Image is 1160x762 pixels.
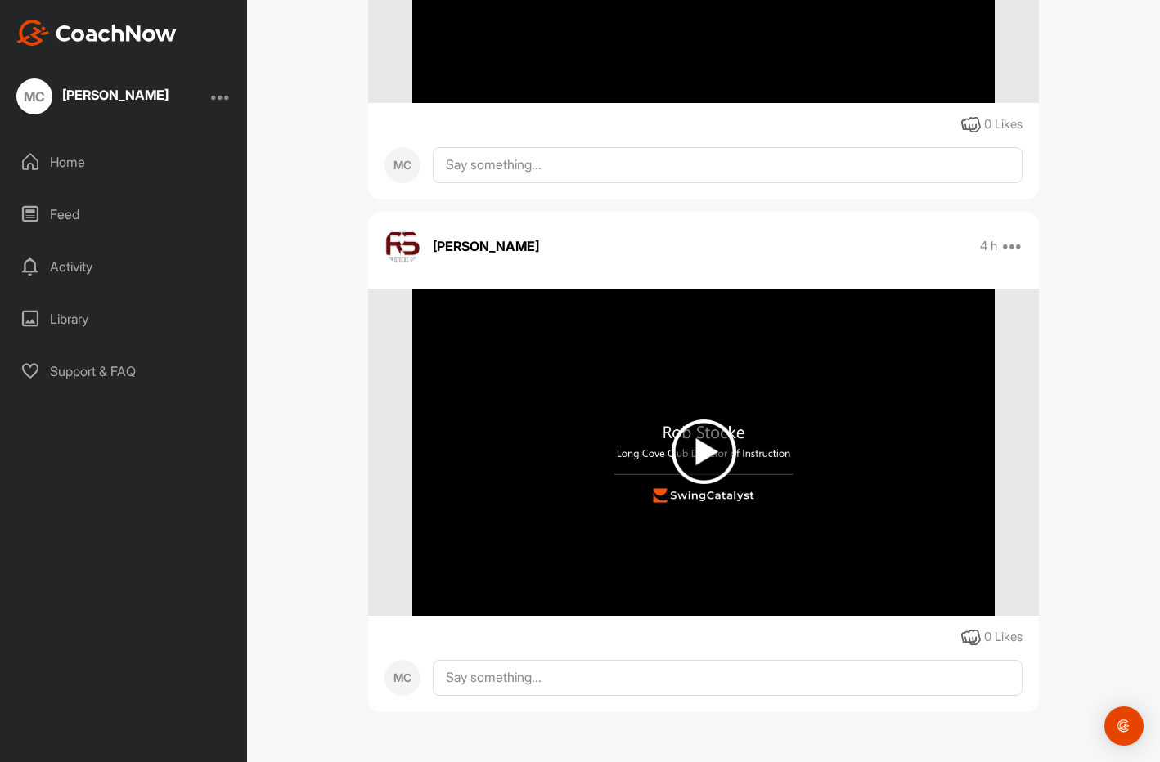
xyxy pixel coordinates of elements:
div: MC [384,147,420,183]
div: Support & FAQ [9,351,240,392]
img: avatar [384,228,420,264]
div: Library [9,298,240,339]
div: 0 Likes [984,628,1023,647]
div: Open Intercom Messenger [1104,706,1144,746]
div: MC [16,78,52,114]
img: media [412,289,994,616]
div: [PERSON_NAME] [62,88,169,101]
p: [PERSON_NAME] [433,236,539,256]
img: play [672,419,736,484]
div: Feed [9,194,240,235]
div: MC [384,660,420,696]
img: CoachNow [16,20,177,46]
div: 0 Likes [984,115,1023,134]
div: Home [9,141,240,182]
p: 4 h [980,238,997,254]
div: Activity [9,246,240,287]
